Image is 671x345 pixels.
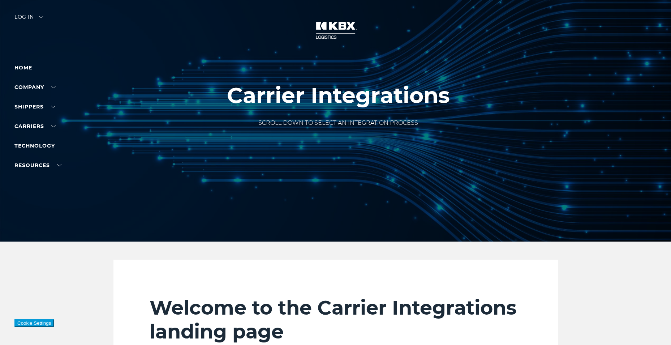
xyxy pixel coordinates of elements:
[14,103,55,110] a: SHIPPERS
[14,123,56,129] a: Carriers
[14,319,54,327] button: Cookie Settings
[14,142,55,149] a: Technology
[227,119,450,127] p: SCROLL DOWN TO SELECT AN INTEGRATION PROCESS
[14,162,61,169] a: RESOURCES
[14,64,32,71] a: Home
[227,83,450,108] h1: Carrier Integrations
[14,84,56,90] a: Company
[309,14,363,46] img: kbx logo
[39,16,43,18] img: arrow
[150,296,522,344] h2: Welcome to the Carrier Integrations landing page
[14,14,43,25] div: Log in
